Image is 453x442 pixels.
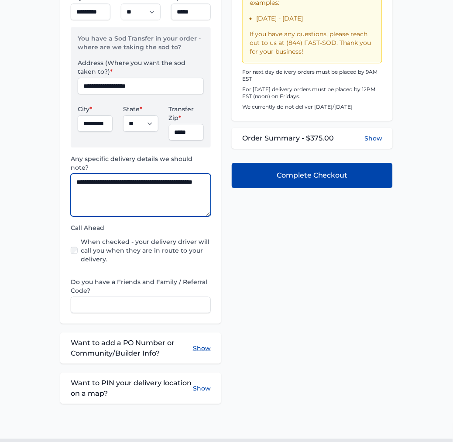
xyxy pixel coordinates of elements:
label: Call Ahead [71,223,211,232]
label: Any specific delivery details we should note? [71,154,211,172]
button: Complete Checkout [232,163,393,188]
label: Address (Where you want the sod taken to?) [78,58,204,76]
button: Show [364,134,382,143]
label: When checked - your delivery driver will call you when they are in route to your delivery. [81,237,211,264]
span: Order Summary - $375.00 [242,133,334,144]
label: Transfer Zip [169,105,204,122]
span: Want to add a PO Number or Community/Builder Info? [71,338,193,359]
button: Show [193,338,211,359]
label: City [78,105,113,113]
p: You have a Sod Transfer in your order - where are we taking the sod to? [78,34,204,58]
p: We currently do not deliver [DATE]/[DATE] [242,103,382,110]
span: Complete Checkout [277,170,348,181]
li: [DATE] - [DATE] [257,14,375,23]
p: For next day delivery orders must be placed by 9AM EST [242,69,382,82]
span: Want to PIN your delivery location on a map? [71,378,193,399]
label: State [123,105,158,113]
p: If you have any questions, please reach out to us at (844) FAST-SOD. Thank you for your business! [250,30,375,56]
label: Do you have a Friends and Family / Referral Code? [71,278,211,295]
p: For [DATE] delivery orders must be placed by 12PM EST (noon) on Fridays. [242,86,382,100]
button: Show [193,378,211,399]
